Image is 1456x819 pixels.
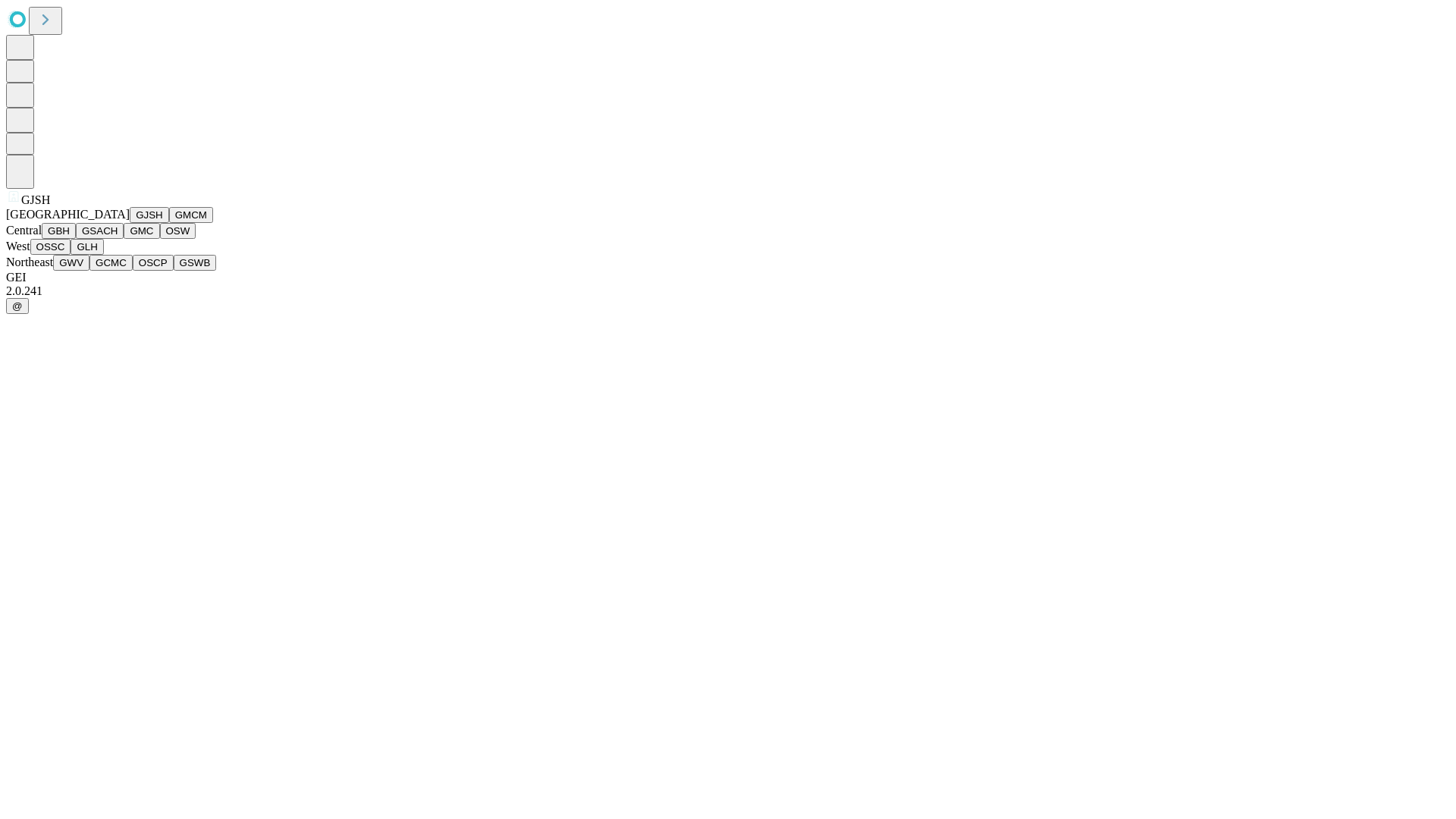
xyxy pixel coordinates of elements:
div: 2.0.241 [6,284,1450,298]
span: [GEOGRAPHIC_DATA] [6,208,130,221]
button: GLH [71,239,103,255]
button: GSWB [174,255,217,271]
button: GMCM [169,207,213,223]
button: GSACH [76,223,124,239]
span: Northeast [6,256,53,268]
span: @ [12,300,23,312]
button: OSW [160,223,196,239]
button: GWV [53,255,89,271]
button: GMC [124,223,159,239]
button: GCMC [89,255,133,271]
div: GEI [6,271,1450,284]
span: West [6,240,30,253]
button: @ [6,298,29,314]
span: Central [6,224,42,237]
button: OSSC [30,239,71,255]
button: GJSH [130,207,169,223]
span: GJSH [21,193,50,206]
button: OSCP [133,255,174,271]
button: GBH [42,223,76,239]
